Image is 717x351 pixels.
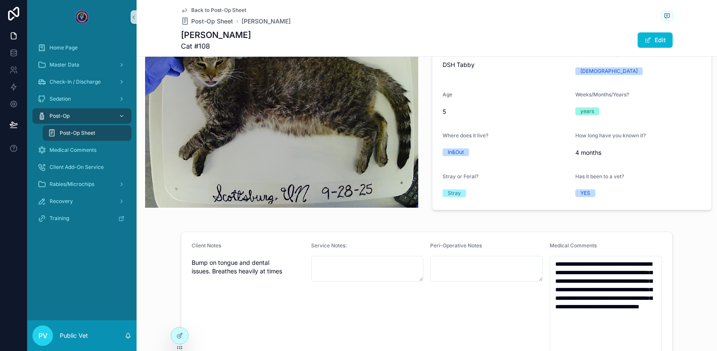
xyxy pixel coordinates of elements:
[50,61,79,68] span: Master Data
[50,215,69,222] span: Training
[575,91,629,98] span: Weeks/Months/Years?
[32,40,131,55] a: Home Page
[27,34,137,237] div: scrollable content
[32,160,131,175] a: Client Add-On Service
[192,258,304,276] span: Bump on tongue and dental issues. Breathes heavily at times
[50,113,70,119] span: Post-Op
[32,91,131,107] a: Sedation
[32,194,131,209] a: Recovery
[550,242,597,249] span: Medical Comments
[443,132,488,139] span: Where does it live?
[50,147,96,154] span: Medical Comments
[191,7,246,14] span: Back to Post-Op Sheet
[32,108,131,124] a: Post-Op
[43,125,131,141] a: Post-Op Sheet
[443,173,478,180] span: Stray or Feral?
[242,17,291,26] a: [PERSON_NAME]
[50,164,104,171] span: Client Add-On Service
[575,132,646,139] span: How long have you known it?
[60,130,95,136] span: Post-Op Sheet
[181,41,251,51] span: Cat #108
[575,173,624,180] span: Has it been to a vet?
[32,57,131,73] a: Master Data
[50,78,101,85] span: Check-In / Discharge
[580,107,594,115] div: years
[181,7,246,14] a: Back to Post-Op Sheet
[32,142,131,158] a: Medical Comments
[32,211,131,226] a: Training
[430,242,482,249] span: Peri-Operative Notes
[60,331,88,340] p: Public Vet
[311,242,347,249] span: Service Notes:
[32,74,131,90] a: Check-In / Discharge
[75,10,89,24] img: App logo
[443,107,568,116] span: 5
[38,331,47,341] span: PV
[575,148,701,157] span: 4 months
[192,242,221,249] span: Client Notes
[181,29,251,41] h1: [PERSON_NAME]
[580,189,590,197] div: YES
[443,91,452,98] span: Age
[50,44,78,51] span: Home Page
[448,189,461,197] div: Stray
[443,61,568,69] span: DSH Tabby
[50,181,94,188] span: Rabies/Microchips
[32,177,131,192] a: Rabies/Microchips
[50,198,73,205] span: Recovery
[448,148,464,156] div: In&Out
[191,17,233,26] span: Post-Op Sheet
[181,17,233,26] a: Post-Op Sheet
[50,96,71,102] span: Sedation
[638,32,673,48] button: Edit
[145,3,418,208] img: attKJWUJSYlZvjCHU30470-capture_20250928-123710.png
[580,67,638,75] div: [DEMOGRAPHIC_DATA]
